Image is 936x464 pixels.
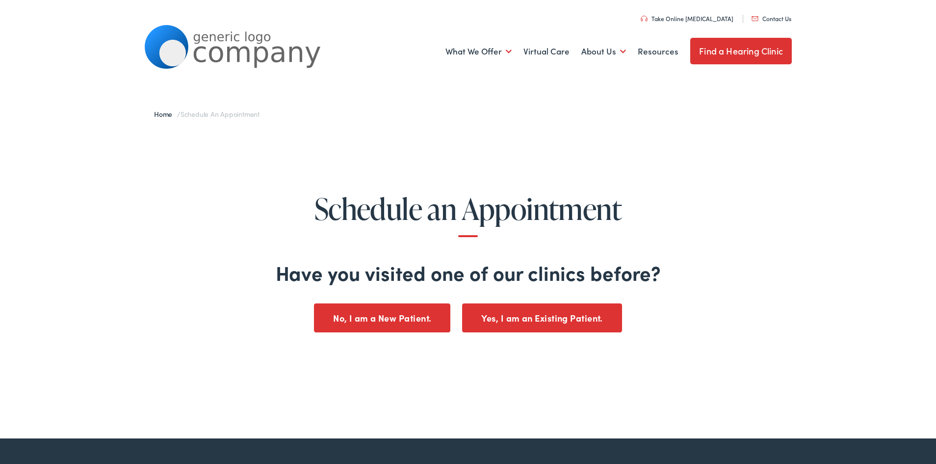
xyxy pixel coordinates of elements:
a: Take Online [MEDICAL_DATA] [641,14,733,23]
a: Find a Hearing Clinic [690,38,792,64]
button: Yes, I am an Existing Patient. [462,303,622,332]
span: Schedule an Appointment [181,109,260,119]
a: Home [154,109,177,119]
h2: Have you visited one of our clinics before? [37,261,898,284]
button: No, I am a New Patient. [314,303,450,332]
a: Resources [638,33,678,70]
a: About Us [581,33,626,70]
a: Virtual Care [523,33,570,70]
a: Contact Us [752,14,791,23]
img: utility icon [752,16,758,21]
a: What We Offer [445,33,512,70]
img: utility icon [641,16,648,22]
h1: Schedule an Appointment [37,192,898,237]
span: / [154,109,260,119]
